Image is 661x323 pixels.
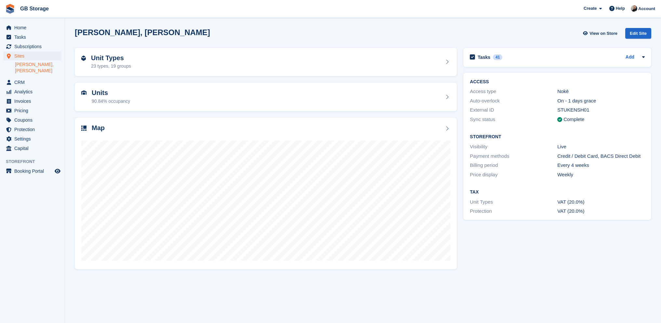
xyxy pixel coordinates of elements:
div: 41 [493,54,502,60]
div: Unit Types [470,198,557,206]
img: stora-icon-8386f47178a22dfd0bd8f6a31ec36ba5ce8667c1dd55bd0f319d3a0aa187defe.svg [5,4,15,14]
a: menu [3,42,61,51]
a: Edit Site [625,28,651,41]
img: map-icn-33ee37083ee616e46c38cad1a60f524a97daa1e2b2c8c0bc3eb3415660979fc1.svg [81,126,86,131]
span: Home [14,23,53,32]
a: View on Store [582,28,620,39]
div: VAT (20.0%) [557,198,645,206]
a: menu [3,125,61,134]
a: Add [626,54,634,61]
a: menu [3,167,61,176]
a: Units 90.84% occupancy [75,83,457,111]
div: Nokē [557,88,645,95]
a: menu [3,51,61,61]
div: Credit / Debit Card, BACS Direct Debit [557,153,645,160]
h2: Unit Types [91,54,131,62]
span: Account [638,6,655,12]
h2: [PERSON_NAME], [PERSON_NAME] [75,28,210,37]
div: 90.84% occupancy [92,98,130,105]
div: Live [557,143,645,151]
span: Coupons [14,115,53,125]
a: menu [3,97,61,106]
span: Sites [14,51,53,61]
div: Payment methods [470,153,557,160]
div: Price display [470,171,557,179]
h2: Units [92,89,130,97]
span: Tasks [14,33,53,42]
a: menu [3,144,61,153]
a: [PERSON_NAME], [PERSON_NAME] [15,61,61,74]
a: menu [3,134,61,143]
a: GB Storage [18,3,51,14]
span: CRM [14,78,53,87]
a: Preview store [54,167,61,175]
div: Auto-overlock [470,97,557,105]
span: Invoices [14,97,53,106]
div: Weekly [557,171,645,179]
h2: Tasks [478,54,490,60]
span: Capital [14,144,53,153]
a: menu [3,106,61,115]
h2: Tax [470,190,645,195]
span: Subscriptions [14,42,53,51]
h2: Map [92,124,105,132]
img: unit-type-icn-2b2737a686de81e16bb02015468b77c625bbabd49415b5ef34ead5e3b44a266d.svg [81,56,86,61]
span: Booking Portal [14,167,53,176]
div: Billing period [470,162,557,169]
a: menu [3,23,61,32]
img: Karl Walker [631,5,637,12]
span: Create [584,5,597,12]
span: Pricing [14,106,53,115]
div: External ID [470,106,557,114]
div: Protection [470,208,557,215]
div: Visibility [470,143,557,151]
h2: ACCESS [470,79,645,85]
span: Help [616,5,625,12]
div: 23 types, 19 groups [91,63,131,70]
div: VAT (20.0%) [557,208,645,215]
div: Access type [470,88,557,95]
a: Map [75,118,457,270]
span: Analytics [14,87,53,96]
a: menu [3,87,61,96]
a: Unit Types 23 types, 19 groups [75,48,457,76]
img: unit-icn-7be61d7bf1b0ce9d3e12c5938cc71ed9869f7b940bace4675aadf7bd6d80202e.svg [81,90,86,95]
div: Every 4 weeks [557,162,645,169]
h2: Storefront [470,134,645,140]
span: Settings [14,134,53,143]
div: STUKENSH01 [557,106,645,114]
a: menu [3,115,61,125]
a: menu [3,33,61,42]
a: menu [3,78,61,87]
div: Sync status [470,116,557,123]
div: Complete [563,116,584,123]
div: On - 1 days grace [557,97,645,105]
span: Protection [14,125,53,134]
div: Edit Site [625,28,651,39]
span: Storefront [6,158,65,165]
span: View on Store [589,30,617,37]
